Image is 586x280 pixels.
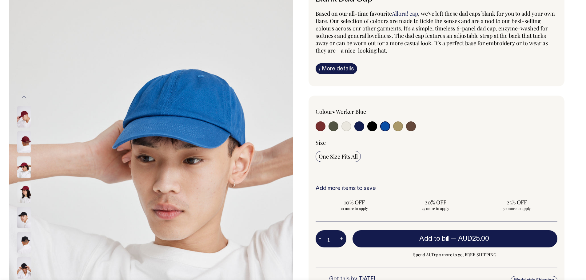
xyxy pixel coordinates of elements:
span: AUD25.00 [458,236,489,242]
span: Spend AUD350 more to get FREE SHIPPING [353,251,558,258]
div: Colour [316,108,413,115]
span: Add to bill [419,236,449,242]
label: Worker Blue [336,108,366,115]
img: black [17,232,31,253]
button: - [316,233,324,245]
img: burgundy [17,156,31,178]
input: 10% OFF 10 more to apply [316,197,393,213]
div: Size [316,139,558,146]
span: 10% OFF [319,199,390,206]
span: 10 more to apply [319,206,390,211]
img: burgundy [17,131,31,152]
img: black [17,257,31,278]
span: One Size Fits All [319,153,358,160]
button: Previous [19,90,29,104]
img: black [17,207,31,228]
span: — [451,236,491,242]
span: i [319,65,321,72]
input: 20% OFF 25 more to apply [397,197,474,213]
img: burgundy [17,106,31,127]
input: 25% OFF 50 more to apply [478,197,556,213]
a: Allora! cap [392,10,418,17]
button: Add to bill —AUD25.00 [353,230,558,247]
input: One Size Fits All [316,151,361,162]
img: burgundy [17,181,31,203]
span: 20% OFF [400,199,471,206]
span: , we've left these dad caps blank for you to add your own flare. Our selection of colours are mad... [316,10,555,54]
span: 25% OFF [481,199,552,206]
span: • [333,108,335,115]
a: iMore details [316,63,357,74]
button: + [337,233,346,245]
span: 50 more to apply [481,206,552,211]
span: 25 more to apply [400,206,471,211]
h6: Add more items to save [316,186,558,192]
span: Based on our all-time favourite [316,10,392,17]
